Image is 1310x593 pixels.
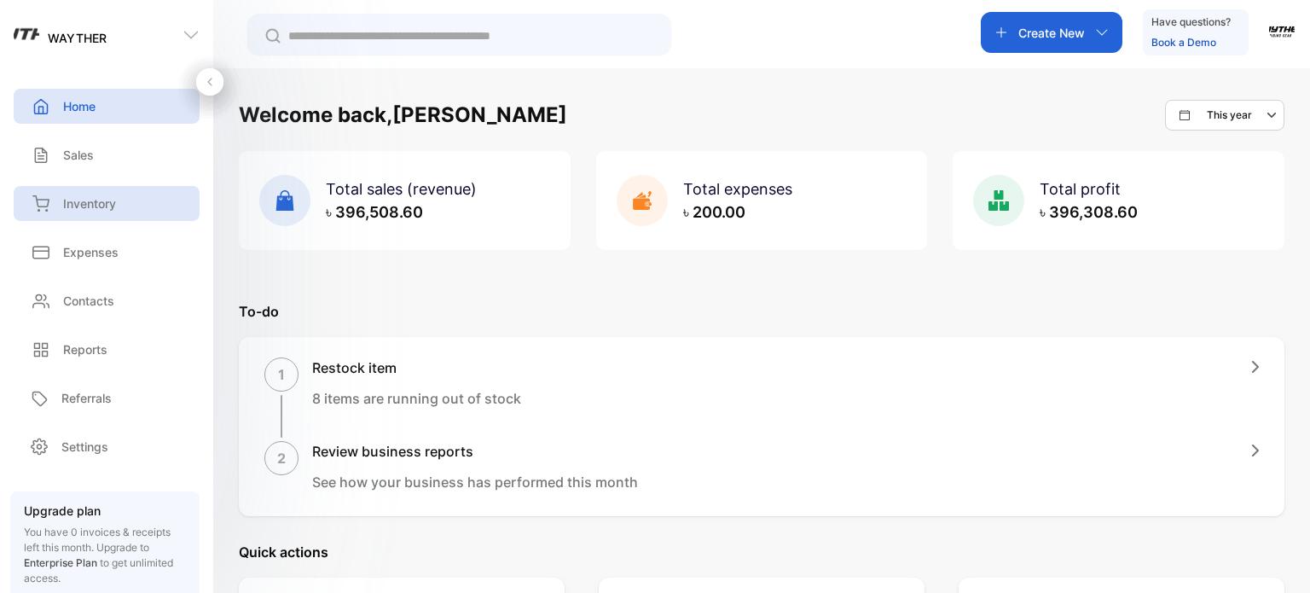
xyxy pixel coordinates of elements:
[1165,100,1284,131] button: This year
[1269,12,1295,53] button: avatar
[24,525,186,586] p: You have 0 invoices & receipts left this month.
[239,301,1284,322] p: To-do
[1207,108,1252,123] p: This year
[239,100,567,131] h1: Welcome back, [PERSON_NAME]
[1018,24,1085,42] p: Create New
[1040,203,1138,221] span: ৳ 396,308.60
[63,292,114,310] p: Contacts
[326,203,423,221] span: ৳ 396,508.60
[312,388,521,409] p: 8 items are running out of stock
[24,502,186,520] p: Upgrade plan
[312,358,521,378] h1: Restock item
[326,180,477,198] span: Total sales (revenue)
[63,146,94,164] p: Sales
[14,22,39,48] img: logo
[24,556,97,569] span: Enterprise Plan
[61,438,108,456] p: Settings
[1151,36,1216,49] a: Book a Demo
[61,389,112,407] p: Referrals
[981,12,1122,53] button: Create New
[312,472,638,492] p: See how your business has performed this month
[63,243,119,261] p: Expenses
[24,541,173,584] span: Upgrade to to get unlimited access.
[48,29,107,47] p: WAYTHER
[1269,17,1295,43] img: avatar
[239,542,1284,562] p: Quick actions
[63,97,96,115] p: Home
[683,203,745,221] span: ৳ 200.00
[63,195,116,212] p: Inventory
[277,448,286,468] p: 2
[278,364,285,385] p: 1
[683,180,792,198] span: Total expenses
[1151,14,1231,31] p: Have questions?
[312,441,638,462] h1: Review business reports
[1040,180,1121,198] span: Total profit
[63,340,107,358] p: Reports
